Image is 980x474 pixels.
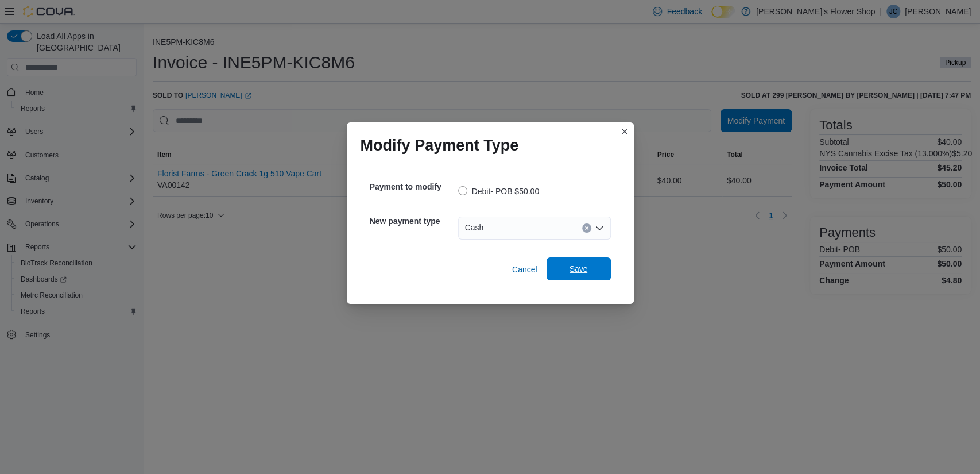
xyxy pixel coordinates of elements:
[570,263,588,275] span: Save
[465,221,484,234] span: Cash
[595,223,604,233] button: Open list of options
[512,264,537,275] span: Cancel
[370,210,456,233] h5: New payment type
[458,184,540,198] label: Debit- POB $50.00
[547,257,611,280] button: Save
[618,125,632,138] button: Closes this modal window
[361,136,519,155] h1: Modify Payment Type
[582,223,591,233] button: Clear input
[370,175,456,198] h5: Payment to modify
[488,221,489,235] input: Accessible screen reader label
[508,258,542,281] button: Cancel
